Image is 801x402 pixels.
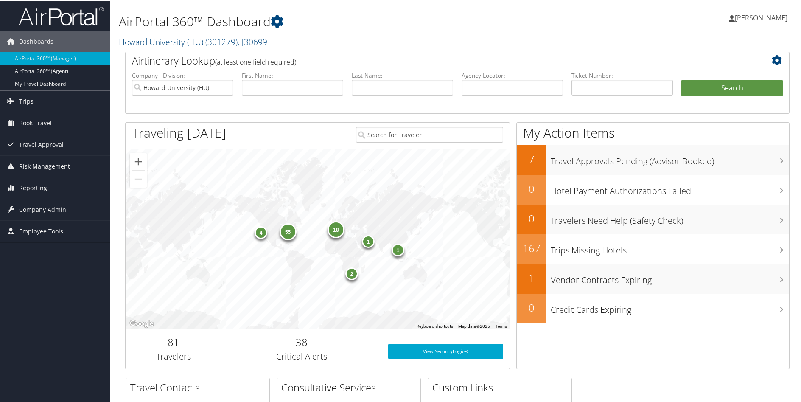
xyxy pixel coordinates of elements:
[551,210,789,226] h3: Travelers Need Help (Safety Check)
[132,350,215,362] h3: Travelers
[130,170,147,187] button: Zoom out
[228,350,375,362] h3: Critical Alerts
[132,334,215,349] h2: 81
[255,225,267,238] div: 4
[128,318,156,329] img: Google
[132,70,233,79] label: Company - Division:
[19,112,52,133] span: Book Travel
[281,380,420,394] h2: Consultative Services
[517,123,789,141] h1: My Action Items
[128,318,156,329] a: Open this area in Google Maps (opens a new window)
[205,35,238,47] span: ( 301279 )
[462,70,563,79] label: Agency Locator:
[517,204,789,233] a: 0Travelers Need Help (Safety Check)
[517,233,789,263] a: 167Trips Missing Hotels
[681,79,783,96] button: Search
[517,240,546,255] h2: 167
[517,300,546,314] h2: 0
[551,239,789,256] h3: Trips Missing Hotels
[242,70,343,79] label: First Name:
[551,150,789,166] h3: Travel Approvals Pending (Advisor Booked)
[19,220,63,241] span: Employee Tools
[517,151,546,166] h2: 7
[517,211,546,225] h2: 0
[19,6,104,25] img: airportal-logo.png
[517,181,546,195] h2: 0
[458,323,490,328] span: Map data ©2025
[571,70,673,79] label: Ticket Number:
[735,12,787,22] span: [PERSON_NAME]
[388,343,504,358] a: View SecurityLogic®
[356,126,503,142] input: Search for Traveler
[238,35,270,47] span: , [ 30699 ]
[215,56,296,66] span: (at least one field required)
[551,299,789,315] h3: Credit Cards Expiring
[130,152,147,169] button: Zoom in
[279,222,296,239] div: 55
[132,123,226,141] h1: Traveling [DATE]
[361,234,374,247] div: 1
[328,220,344,237] div: 18
[228,334,375,349] h2: 38
[517,144,789,174] a: 7Travel Approvals Pending (Advisor Booked)
[517,293,789,323] a: 0Credit Cards Expiring
[19,90,34,111] span: Trips
[517,174,789,204] a: 0Hotel Payment Authorizations Failed
[517,263,789,293] a: 1Vendor Contracts Expiring
[432,380,571,394] h2: Custom Links
[392,243,404,256] div: 1
[19,198,66,219] span: Company Admin
[551,180,789,196] h3: Hotel Payment Authorizations Failed
[19,155,70,176] span: Risk Management
[132,53,728,67] h2: Airtinerary Lookup
[417,323,453,329] button: Keyboard shortcuts
[119,12,570,30] h1: AirPortal 360™ Dashboard
[19,177,47,198] span: Reporting
[345,266,358,279] div: 2
[119,35,270,47] a: Howard University (HU)
[19,133,64,155] span: Travel Approval
[551,269,789,285] h3: Vendor Contracts Expiring
[130,380,269,394] h2: Travel Contacts
[517,270,546,284] h2: 1
[352,70,453,79] label: Last Name:
[729,4,796,30] a: [PERSON_NAME]
[19,30,53,51] span: Dashboards
[495,323,507,328] a: Terms (opens in new tab)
